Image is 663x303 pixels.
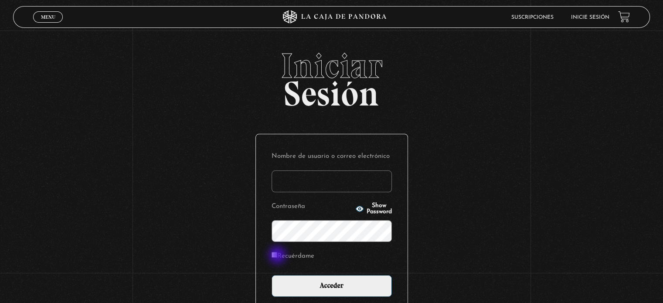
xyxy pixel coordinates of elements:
[618,11,630,23] a: View your shopping cart
[272,275,392,297] input: Acceder
[511,15,554,20] a: Suscripciones
[571,15,609,20] a: Inicie sesión
[38,22,58,28] span: Cerrar
[13,48,649,83] span: Iniciar
[272,150,392,163] label: Nombre de usuario o correo electrónico
[13,48,649,104] h2: Sesión
[355,203,392,215] button: Show Password
[272,250,314,263] label: Recuérdame
[272,252,277,258] input: Recuérdame
[272,200,353,214] label: Contraseña
[41,14,55,20] span: Menu
[367,203,392,215] span: Show Password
